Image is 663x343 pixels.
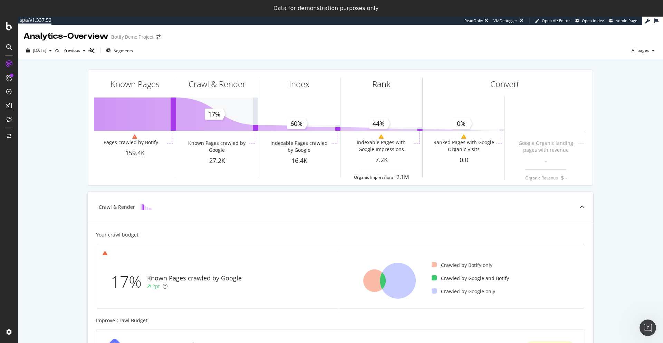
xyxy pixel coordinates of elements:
[61,45,88,56] button: Previous
[542,18,570,23] span: Open Viz Editor
[432,288,495,295] div: Crawled by Google only
[110,78,160,90] div: Known Pages
[141,204,152,210] img: block-icon
[96,231,138,238] div: Your crawl budget
[176,156,258,165] div: 27.2K
[18,17,51,24] div: spa/v1.337.52
[55,46,61,53] span: vs
[340,156,422,165] div: 7.2K
[273,5,379,12] div: Data for demonstration purposes only
[18,17,51,25] a: spa/v1.337.52
[640,319,656,336] iframe: Intercom live chat
[33,47,46,53] span: 2025 Sep. 27th
[396,173,409,181] div: 2.1M
[152,283,160,290] div: 2pt
[575,18,604,24] a: Open in dev
[111,270,147,293] div: 17%
[354,174,394,180] div: Organic Impressions
[61,47,80,53] span: Previous
[96,317,585,324] div: Improve Crawl Budget
[609,18,637,24] a: Admin Page
[493,18,518,24] div: Viz Debugger:
[104,139,158,146] div: Pages crawled by Botify
[258,156,340,165] div: 16.4K
[616,18,637,23] span: Admin Page
[156,35,161,39] div: arrow-right-arrow-left
[23,45,55,56] button: [DATE]
[629,47,649,53] span: All pages
[23,30,108,42] div: Analytics - Overview
[629,45,657,56] button: All pages
[432,275,509,282] div: Crawled by Google and Botify
[147,274,242,283] div: Known Pages crawled by Google
[103,45,136,56] button: Segments
[350,139,412,153] div: Indexable Pages with Google Impressions
[289,78,309,90] div: Index
[189,78,246,90] div: Crawl & Render
[111,34,154,40] div: Botify Demo Project
[464,18,483,24] div: ReadOnly:
[186,140,248,154] div: Known Pages crawled by Google
[268,140,330,154] div: Indexable Pages crawled by Google
[99,204,135,211] div: Crawl & Render
[94,149,176,158] div: 159.4K
[432,262,492,269] div: Crawled by Botify only
[372,78,391,90] div: Rank
[535,18,570,24] a: Open Viz Editor
[582,18,604,23] span: Open in dev
[114,48,133,54] span: Segments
